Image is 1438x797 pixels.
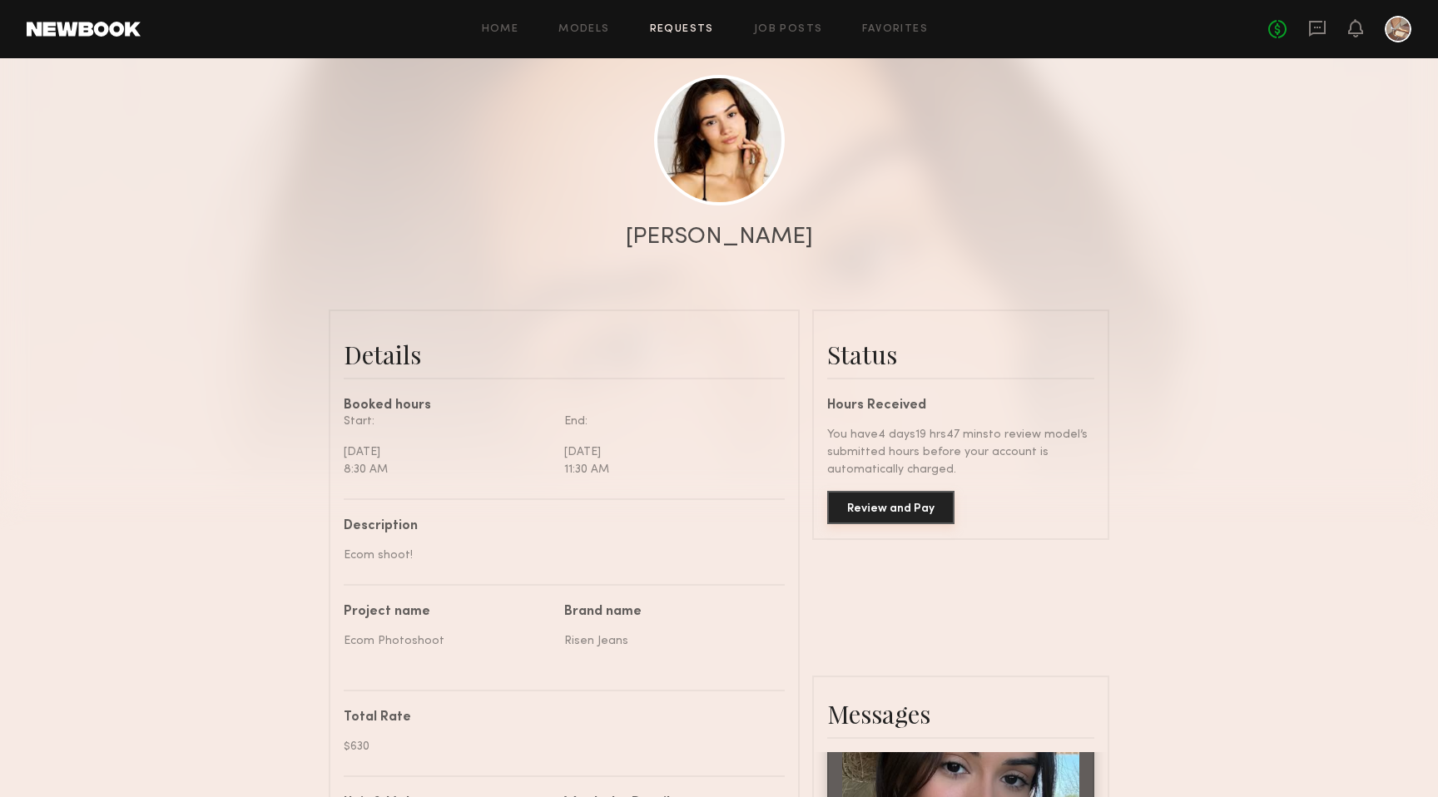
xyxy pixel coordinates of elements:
div: Total Rate [344,711,772,725]
div: Status [827,338,1094,371]
div: Hours Received [827,399,1094,413]
div: 8:30 AM [344,461,552,478]
a: Requests [650,24,714,35]
div: Details [344,338,785,371]
a: Job Posts [754,24,823,35]
div: [DATE] [344,443,552,461]
button: Review and Pay [827,491,955,524]
div: $630 [344,738,772,755]
div: Ecom shoot! [344,547,772,564]
div: Start: [344,413,552,430]
div: Risen Jeans [564,632,772,650]
div: [PERSON_NAME] [626,225,813,249]
div: You have 4 days 19 hrs 47 mins to review model’s submitted hours before your account is automatic... [827,426,1094,478]
div: End: [564,413,772,430]
div: Brand name [564,606,772,619]
div: 11:30 AM [564,461,772,478]
div: Messages [827,697,1094,730]
div: [DATE] [564,443,772,461]
div: Description [344,520,772,533]
a: Favorites [862,24,928,35]
div: Project name [344,606,552,619]
div: Booked hours [344,399,785,413]
a: Models [558,24,609,35]
a: Home [482,24,519,35]
div: Ecom Photoshoot [344,632,552,650]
